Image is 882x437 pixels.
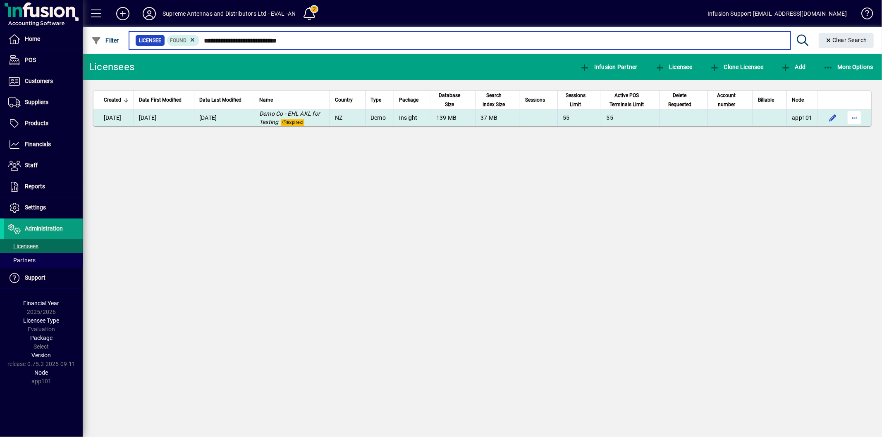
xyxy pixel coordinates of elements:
span: Settings [25,204,46,211]
div: Billable [758,95,782,104]
span: Administration [25,225,63,232]
div: Type [370,95,389,104]
span: Licensees [8,243,38,249]
span: Suppliers [25,99,48,105]
a: Staff [4,155,83,176]
a: Home [4,29,83,50]
td: [DATE] [194,109,254,126]
span: Active POS Terminals Limit [606,91,647,109]
a: Financials [4,134,83,155]
span: Type [370,95,381,104]
button: More Options [821,59,876,74]
span: app101.prod.infusionbusinesssoftware.com [792,114,813,121]
span: Data Last Modified [199,95,241,104]
td: Insight [394,109,431,126]
td: [DATE] [93,109,134,126]
span: Licensee [655,64,693,70]
div: Sessions Limit [563,91,596,109]
span: Name [259,95,273,104]
div: Delete Requested [664,91,702,109]
span: Filter [91,37,119,44]
mat-chip: Found Status: Found [167,35,200,46]
span: Customers [25,78,53,84]
em: Co [276,110,283,117]
span: Search Index Size [480,91,507,109]
td: 55 [557,109,601,126]
span: Database Size [436,91,463,109]
span: Reports [25,183,45,190]
span: Package [30,335,53,341]
button: Edit [826,111,839,124]
span: Support [25,274,45,281]
div: Database Size [436,91,470,109]
a: POS [4,50,83,71]
span: Products [25,120,48,126]
span: Package [399,95,418,104]
button: Profile [136,6,163,21]
span: Node [792,95,804,104]
span: Found [170,38,187,43]
span: Clone Licensee [710,64,763,70]
span: Sessions Limit [563,91,589,109]
button: Clone Licensee [708,59,765,74]
a: Suppliers [4,92,83,113]
button: Clear [819,33,874,48]
em: Testing [259,119,279,125]
div: Infusion Support [EMAIL_ADDRESS][DOMAIN_NAME] [708,7,847,20]
span: Version [32,352,51,359]
td: [DATE] [134,109,194,126]
span: Expired [281,119,304,126]
em: EHL [288,110,299,117]
span: Partners [8,257,36,264]
div: Active POS Terminals Limit [606,91,654,109]
div: Account number [713,91,748,109]
a: Licensees [4,239,83,253]
td: Demo [365,109,394,126]
a: Settings [4,197,83,218]
div: Node [792,95,813,104]
span: More Options [823,64,874,70]
td: 139 MB [431,109,475,126]
span: Licensee Type [24,317,60,324]
a: Support [4,268,83,288]
span: Data First Modified [139,95,182,104]
span: Sessions [525,95,545,104]
span: Billable [758,95,774,104]
div: Package [399,95,426,104]
span: Delete Requested [664,91,695,109]
em: Demo [259,110,275,117]
button: Add [110,6,136,21]
span: Financials [25,141,51,147]
span: Add [781,64,806,70]
button: More options [848,111,861,124]
button: Filter [89,33,121,48]
em: AKL [300,110,311,117]
span: Home [25,36,40,42]
div: Licensees [89,60,134,74]
div: Created [104,95,129,104]
a: Products [4,113,83,134]
span: Staff [25,162,38,169]
span: Clear Search [825,37,868,43]
a: Knowledge Base [855,2,872,28]
a: Reports [4,176,83,197]
div: Data Last Modified [199,95,249,104]
span: Account number [713,91,741,109]
div: Search Index Size [480,91,515,109]
span: Country [335,95,353,104]
button: Add [779,59,808,74]
span: Infusion Partner [580,64,638,70]
td: 37 MB [475,109,520,126]
button: Infusion Partner [578,59,640,74]
button: Licensee [653,59,695,74]
div: Data First Modified [139,95,189,104]
span: Licensee [139,36,161,45]
a: Customers [4,71,83,92]
td: NZ [330,109,365,126]
em: - [284,110,286,117]
em: for [313,110,320,117]
div: Country [335,95,360,104]
div: Supreme Antennas and Distributors Ltd - EVAL -AN [163,7,296,20]
span: Node [35,369,48,376]
td: 55 [601,109,659,126]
